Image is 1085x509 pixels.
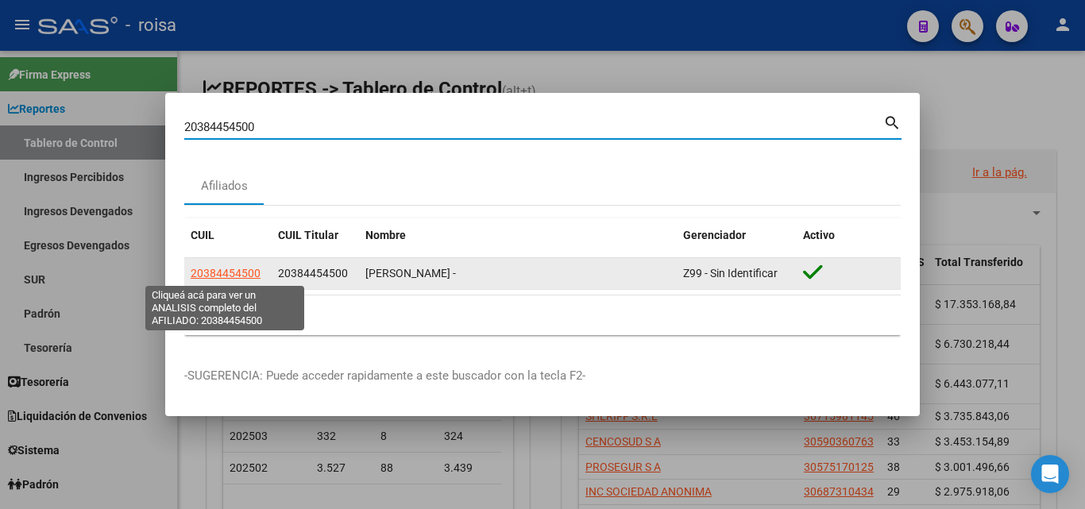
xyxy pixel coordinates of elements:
[278,229,338,241] span: CUIL Titular
[883,112,902,131] mat-icon: search
[803,229,835,241] span: Activo
[365,229,406,241] span: Nombre
[184,218,272,253] datatable-header-cell: CUIL
[272,218,359,253] datatable-header-cell: CUIL Titular
[683,229,746,241] span: Gerenciador
[1031,455,1069,493] div: Open Intercom Messenger
[191,229,214,241] span: CUIL
[278,267,348,280] span: 20384454500
[677,218,797,253] datatable-header-cell: Gerenciador
[201,177,248,195] div: Afiliados
[191,267,261,280] span: 20384454500
[683,267,778,280] span: Z99 - Sin Identificar
[184,295,901,335] div: 1 total
[797,218,901,253] datatable-header-cell: Activo
[365,264,670,283] div: [PERSON_NAME] -
[359,218,677,253] datatable-header-cell: Nombre
[184,367,901,385] p: -SUGERENCIA: Puede acceder rapidamente a este buscador con la tecla F2-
